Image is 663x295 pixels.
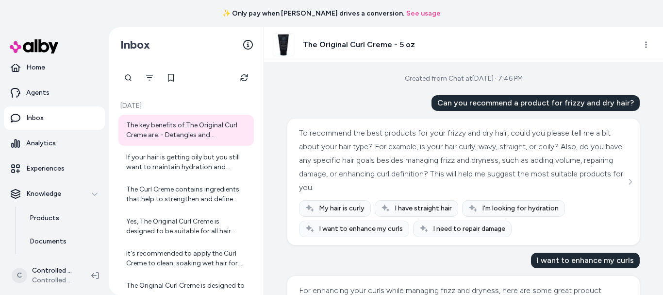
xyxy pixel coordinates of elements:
img: 5OzCurl_6a9bfac3-aabe-427f-8642-a1399a297fc0.webp [272,34,295,56]
a: Products [20,207,105,230]
div: Can you recommend a product for frizzy and dry hair? [431,95,640,111]
p: Products [30,213,59,223]
span: Controlled Chaos [32,276,76,285]
a: Inbox [4,106,105,130]
a: If your hair is getting oily but you still want to maintain hydration and healthy waves, you don'... [118,147,254,178]
div: It's recommended to apply the Curl Creme to clean, soaking wet hair for optimal results and curl ... [126,249,248,268]
div: I want to enhance my curls [531,253,640,268]
a: The key benefits of The Original Curl Creme are: - Detangles and strengthens your curls. - Elimin... [118,115,254,146]
button: Filter [140,68,159,87]
a: Documents [20,230,105,253]
p: Documents [30,237,66,246]
button: CControlled Chaos ShopifyControlled Chaos [6,260,83,291]
h2: Inbox [120,37,150,52]
p: Controlled Chaos Shopify [32,266,76,276]
p: Knowledge [26,189,61,199]
p: Inbox [26,113,44,123]
div: To recommend the best products for your frizzy and dry hair, could you please tell me a bit about... [299,126,628,194]
button: See more [624,176,636,188]
img: alby Logo [10,39,58,53]
a: It's recommended to apply the Curl Creme to clean, soaking wet hair for optimal results and curl ... [118,243,254,274]
h3: The Original Curl Creme - 5 oz [303,39,415,51]
p: [DATE] [118,101,254,111]
span: I'm looking for hydration [482,204,559,213]
span: I need to repair damage [433,224,505,234]
a: Home [4,56,105,79]
span: ✨ Only pay when [PERSON_NAME] drives a conversion. [222,9,404,18]
div: Yes, The Original Curl Creme is designed to be suitable for all hair types, ensuring everyone can... [126,217,248,236]
div: The key benefits of The Original Curl Creme are: - Detangles and strengthens your curls. - Elimin... [126,121,248,140]
div: If your hair is getting oily but you still want to maintain hydration and healthy waves, you don'... [126,153,248,172]
a: Yes, The Original Curl Creme is designed to be suitable for all hair types, ensuring everyone can... [118,211,254,242]
a: Experiences [4,157,105,180]
span: C [12,268,27,283]
span: My hair is curly [319,204,365,213]
button: Refresh [234,68,254,87]
p: Experiences [26,164,65,174]
a: Analytics [4,132,105,155]
button: Knowledge [4,182,105,206]
a: The Curl Creme contains ingredients that help to strengthen and define curls while smoothing the ... [118,179,254,210]
a: Agents [4,81,105,104]
p: Analytics [26,139,56,148]
span: I have straight hair [395,204,452,213]
span: I want to enhance my curls [319,224,403,234]
a: See usage [406,9,441,18]
p: Home [26,63,45,72]
div: Created from Chat at [DATE] · 7:46 PM [405,74,523,84]
p: Agents [26,88,50,98]
div: The Curl Creme contains ingredients that help to strengthen and define curls while smoothing the ... [126,185,248,204]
